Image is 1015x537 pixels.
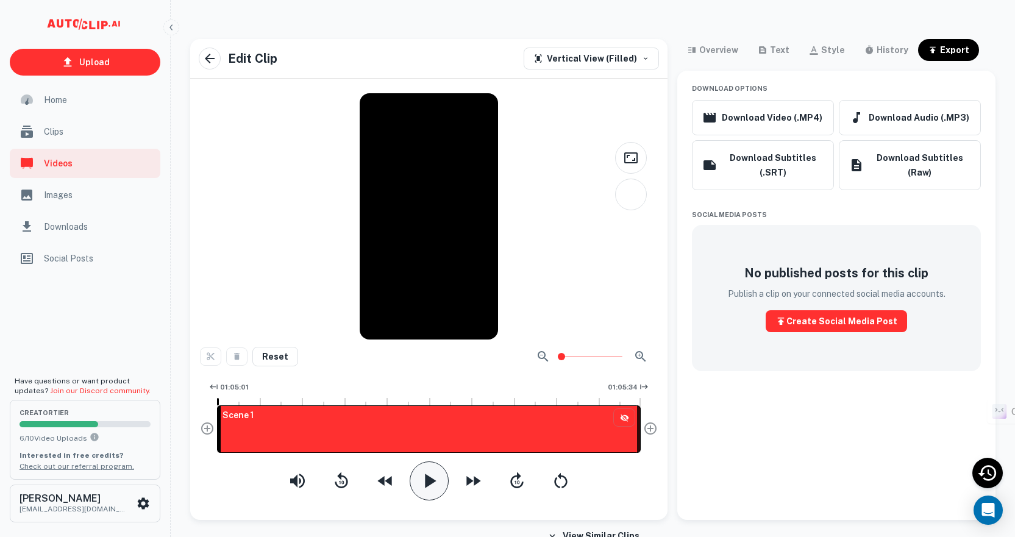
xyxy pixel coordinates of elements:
h5: Edit Clip [228,49,277,68]
a: Clips [10,117,160,146]
p: Interested in free credits? [20,450,151,461]
div: overview [699,43,738,57]
button: TikTok Preview [615,179,647,210]
div: export [940,43,969,57]
div: text [770,43,789,57]
div: Open Intercom Messenger [974,496,1003,525]
span: Social Media Posts [692,210,981,220]
span: Videos [44,157,153,170]
p: Upload [79,55,110,69]
button: text [748,39,799,61]
button: Download Audio (.MP3) [839,100,981,135]
button: export [918,39,979,61]
p: 6 / 10 Video Uploads [20,432,151,444]
a: Images [10,180,160,210]
span: Downloads [44,220,153,233]
span: Home [44,93,153,107]
button: Edit Clip Start Time [204,379,253,396]
div: history [877,43,908,57]
button: Choose the default mode in which all your clips are displayed and formatted [524,48,659,69]
a: Upload [10,49,160,76]
span: 01:05:01 [220,382,249,393]
h5: No published posts for this clip [744,264,928,282]
span: 01:05:34 [608,382,638,393]
button: creatorTier6/10Video UploadsYou can upload 10 videos per month on the creator tier. Upgrade to up... [10,400,160,479]
span: Download Options [692,85,767,92]
a: Downloads [10,212,160,241]
button: Create Social Media Post [766,310,907,332]
button: history [855,39,918,61]
button: overview [677,39,748,61]
span: Have questions or want product updates? [15,377,151,395]
button: Download Video (.MP4) [692,100,834,135]
span: creator Tier [20,410,151,416]
span: Clips [44,125,153,138]
div: Recent Activity [972,458,1003,488]
p: [EMAIL_ADDRESS][DOMAIN_NAME] [20,503,129,514]
span: Social Posts [44,252,153,265]
button: [PERSON_NAME][EMAIL_ADDRESS][DOMAIN_NAME] [10,485,160,522]
span: Images [44,188,153,202]
button: Edit Clip End Time [603,379,653,396]
div: Add Outro [643,421,658,440]
div: style [821,43,845,57]
button: Reset Clip to Original Settings [252,347,298,366]
a: Home [10,85,160,115]
button: style [799,39,855,61]
div: Add Intro [200,421,215,440]
a: Social Posts [10,244,160,273]
p: Publish a clip on your connected social media accounts. [728,287,946,301]
h6: [PERSON_NAME] [20,494,129,503]
a: Videos [10,149,160,178]
a: Check out our referral program. [20,462,134,471]
button: Download Subtitles (Raw) [839,140,981,190]
a: Join our Discord community. [50,386,151,395]
button: Full View [615,142,647,174]
svg: You can upload 10 videos per month on the creator tier. Upgrade to upload more. [90,432,99,442]
div: Vertical View (Filled) [533,51,637,66]
button: Download Subtitles (.SRT) [692,140,834,190]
